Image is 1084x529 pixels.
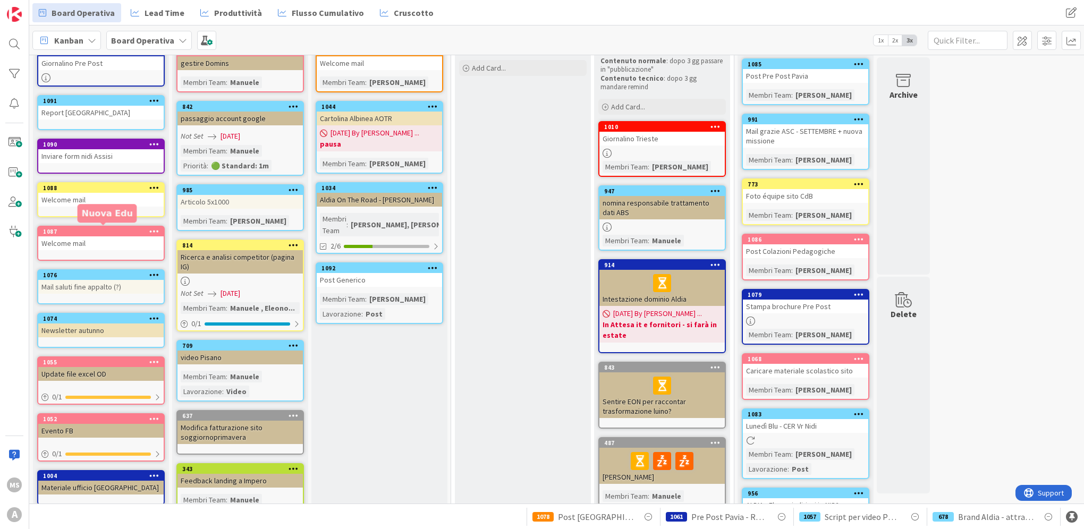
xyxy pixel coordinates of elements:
[791,209,793,221] span: :
[743,124,868,148] div: Mail grazie ASC - SETTEMBRE + nuova missione
[224,386,249,397] div: Video
[611,102,645,112] span: Add Card...
[742,58,869,105] a: 1085Post Pre Post PaviaMembri Team:[PERSON_NAME]
[182,242,303,249] div: 814
[743,489,868,498] div: 956
[598,362,726,429] a: 843Sentire EON per raccontar trasformazione luino?
[111,35,174,46] b: Board Operativa
[599,122,725,132] div: 1010
[791,329,793,340] span: :
[825,510,900,523] span: Script per video PROMO CE
[226,76,227,88] span: :
[648,161,649,173] span: :
[331,127,419,139] span: [DATE] By [PERSON_NAME] ...
[613,308,702,319] span: [DATE] By [PERSON_NAME] ...
[743,115,868,124] div: 991
[181,386,222,397] div: Lavorazione
[38,227,164,250] div: 1087Welcome mail
[346,219,348,231] span: :
[82,208,133,218] h5: Nuova Edu
[38,270,164,294] div: 1076Mail saluti fine appalto (?)
[746,89,791,101] div: Membri Team
[374,3,440,22] a: Cruscotto
[742,178,869,225] a: 773Foto équipe sito CdBMembri Team:[PERSON_NAME]
[791,264,793,276] span: :
[331,241,341,252] span: 2/6
[7,7,22,22] img: Visit kanbanzone.com
[742,289,869,345] a: 1079Stampa brochure Pre PostMembri Team:[PERSON_NAME]
[599,260,725,306] div: 914Intestazione dominio Aldia
[743,59,868,83] div: 1085Post Pre Post Pavia
[177,241,303,250] div: 814
[598,121,726,177] a: 1010Giornalino TriesteMembri Team:[PERSON_NAME]
[37,356,165,405] a: 1055Update file excel OD0/1
[743,498,868,512] div: ALDIA - Elenco indirizzi ip NIS2
[54,34,83,47] span: Kanban
[472,63,506,73] span: Add Card...
[317,263,442,287] div: 1092Post Generico
[599,132,725,146] div: Giornalino Trieste
[272,3,370,22] a: Flusso Cumulativo
[691,510,767,523] span: Pre Post Pavia - Re Artù! FINE AGOSTO
[599,260,725,270] div: 914
[37,226,165,261] a: 1087Welcome mail
[649,490,684,502] div: Manuele
[746,264,791,276] div: Membri Team
[746,209,791,221] div: Membri Team
[743,69,868,83] div: Post Pre Post Pavia
[181,215,226,227] div: Membri Team
[226,215,227,227] span: :
[38,314,164,323] div: 1074
[321,103,442,110] div: 1044
[874,35,888,46] span: 1x
[38,149,164,163] div: Inviare form nidi Assisi
[793,448,854,460] div: [PERSON_NAME]
[317,193,442,207] div: Aldia On The Road - [PERSON_NAME]
[746,154,791,166] div: Membri Team
[181,131,204,141] i: Not Set
[666,512,687,522] div: 1061
[316,262,443,324] a: 1092Post GenericoMembri Team:[PERSON_NAME]Lavorazione:Post
[317,47,442,70] div: 1089Welcome mail
[43,141,164,148] div: 1090
[221,131,240,142] span: [DATE]
[181,371,226,382] div: Membri Team
[599,448,725,484] div: [PERSON_NAME]
[748,355,868,363] div: 1068
[38,183,164,207] div: 1088Welcome mail
[177,341,303,351] div: 709
[182,186,303,194] div: 985
[227,302,298,314] div: Manuele , Eleono...
[177,317,303,330] div: 0/1
[603,161,648,173] div: Membri Team
[317,102,442,125] div: 1044Cartolina Albinea AOTR
[38,140,164,163] div: 1090Inviare form nidi Assisi
[933,512,954,522] div: 678
[742,234,869,280] a: 1086Post Colazioni PedagogicheMembri Team:[PERSON_NAME]
[177,241,303,274] div: 814Ricerca e analisi competitor (pagina IG)
[742,408,869,479] a: 1083Lunedì Blu - CER Vr NidiMembri Team:[PERSON_NAME]Lavorazione:Post
[177,474,303,488] div: Feedback landing a Impero
[182,412,303,420] div: 637
[320,308,361,320] div: Lavorazione
[599,270,725,306] div: Intestazione dominio Aldia
[746,448,791,460] div: Membri Team
[38,280,164,294] div: Mail saluti fine appalto (?)
[743,235,868,244] div: 1086
[177,464,303,488] div: 343Feedback landing a Impero
[316,46,443,92] a: 1089Welcome mailMembri Team:[PERSON_NAME]
[891,308,917,320] div: Delete
[177,195,303,209] div: Articolo 5x1000
[649,161,711,173] div: [PERSON_NAME]
[38,414,164,438] div: 1052Evento FB
[191,318,201,329] span: 0 / 1
[177,102,303,125] div: 842passaggio account google
[52,391,62,403] span: 0 / 1
[648,235,649,246] span: :
[317,56,442,70] div: Welcome mail
[43,359,164,366] div: 1055
[743,235,868,258] div: 1086Post Colazioni Pedagogiche
[746,463,787,475] div: Lavorazione
[603,235,648,246] div: Membri Team
[38,447,164,460] div: 0/1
